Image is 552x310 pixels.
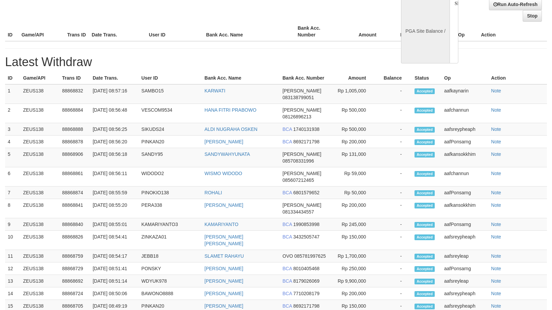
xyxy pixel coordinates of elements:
td: - [376,187,412,199]
td: BAWONO8888 [139,287,202,300]
td: [DATE] 08:54:41 [90,231,139,250]
td: ZEUS138 [21,275,60,287]
td: [DATE] 08:51:14 [90,275,139,287]
td: JEBB18 [139,250,202,262]
a: Note [491,88,501,93]
td: ZINKAZA01 [139,231,202,250]
td: Rp 245,000 [331,218,376,231]
td: Rp 200,000 [331,136,376,148]
th: Trans ID [65,22,89,41]
td: aafkansokkhim [441,148,488,167]
td: Rp 500,000 [331,123,376,136]
td: - [376,84,412,104]
span: Accepted [415,279,435,284]
td: Rp 59,000 [331,167,376,187]
td: - [376,250,412,262]
td: [DATE] 08:57:16 [90,84,139,104]
span: [PERSON_NAME] [282,171,321,176]
th: Action [478,22,547,41]
span: 6801579652 [293,190,319,195]
td: [DATE] 08:56:11 [90,167,139,187]
span: BCA [282,278,292,284]
span: 085781997625 [294,253,326,259]
td: [DATE] 08:56:18 [90,148,139,167]
td: 6 [5,167,21,187]
td: Rp 500,000 [331,104,376,123]
td: PINOKIO138 [139,187,202,199]
td: SANDY95 [139,148,202,167]
td: KAMARIYANTO3 [139,218,202,231]
span: Accepted [415,88,435,94]
a: Note [491,151,501,157]
td: - [376,104,412,123]
td: ZEUS138 [21,199,60,218]
span: Accepted [415,127,435,133]
span: BCA [282,266,292,271]
span: BCA [282,303,292,309]
td: ZEUS138 [21,262,60,275]
span: 3432505747 [293,234,319,239]
span: BCA [282,291,292,296]
th: Action [488,72,547,84]
a: Note [491,278,501,284]
th: User ID [139,72,202,84]
td: ZEUS138 [21,218,60,231]
span: 081334434557 [282,209,314,215]
td: [DATE] 08:54:17 [90,250,139,262]
td: VESCOM9534 [139,104,202,123]
span: 7710208179 [293,291,319,296]
td: 14 [5,287,21,300]
a: [PERSON_NAME] [205,139,243,144]
span: Accepted [415,304,435,309]
th: Status [412,72,441,84]
a: Note [491,222,501,227]
td: aafPonsarng [441,136,488,148]
td: 88868861 [59,167,90,187]
a: Note [491,171,501,176]
th: Bank Acc. Number [295,22,341,41]
th: Op [455,22,478,41]
span: Accepted [415,254,435,259]
td: - [376,199,412,218]
a: Note [491,266,501,271]
th: ID [5,22,19,41]
td: ZEUS138 [21,287,60,300]
td: SAMBO15 [139,84,202,104]
td: [DATE] 08:55:20 [90,199,139,218]
th: Amount [331,72,376,84]
a: Note [491,253,501,259]
a: [PERSON_NAME] [PERSON_NAME] [205,234,243,246]
th: Amount [341,22,387,41]
td: aafsreypheaph [441,231,488,250]
td: aafchannun [441,167,488,187]
a: Note [491,202,501,208]
td: 88868878 [59,136,90,148]
td: ZEUS138 [21,187,60,199]
td: Rp 250,000 [331,262,376,275]
span: OVO [282,253,293,259]
td: Rp 1,700,000 [331,250,376,262]
td: 7 [5,187,21,199]
span: 085607212465 [282,177,314,183]
span: Accepted [415,234,435,240]
td: ZEUS138 [21,104,60,123]
td: Rp 50,000 [331,187,376,199]
td: WIDODO2 [139,167,202,187]
td: Rp 1,005,000 [331,84,376,104]
td: [DATE] 08:56:20 [90,136,139,148]
td: 4 [5,136,21,148]
td: - [376,123,412,136]
span: BCA [282,139,292,144]
span: BCA [282,126,292,132]
span: [PERSON_NAME] [282,88,321,93]
span: [PERSON_NAME] [282,202,321,208]
td: aafkaynarin [441,84,488,104]
td: Rp 9,900,000 [331,275,376,287]
td: PONSKY [139,262,202,275]
td: Rp 200,000 [331,199,376,218]
td: aafsreyleap [441,250,488,262]
td: SIKUDS24 [139,123,202,136]
a: SANDYWAHYUNATA [205,151,250,157]
span: Accepted [415,291,435,297]
td: [DATE] 08:50:06 [90,287,139,300]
